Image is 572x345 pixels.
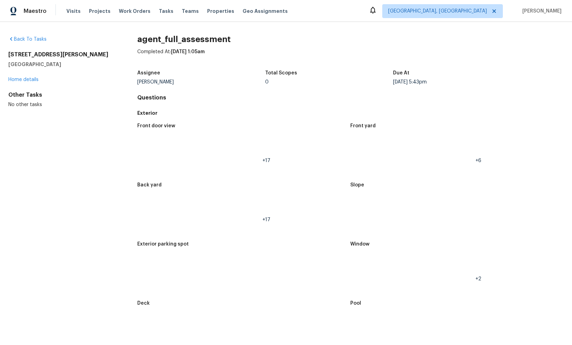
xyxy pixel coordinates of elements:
h5: Deck [137,301,150,306]
h5: Window [350,242,369,247]
span: +17 [262,217,270,222]
h5: Assignee [137,71,160,75]
div: [PERSON_NAME] [137,80,265,85]
span: [DATE] 1:05am [171,49,205,54]
div: 0 [265,80,393,85]
a: Home details [8,77,39,82]
span: Geo Assignments [243,8,288,15]
span: No other tasks [8,102,42,107]
h2: agent_full_assessment [137,36,564,43]
span: Properties [207,8,234,15]
a: Back To Tasks [8,37,47,42]
span: Maestro [24,8,47,15]
span: Projects [89,8,111,15]
span: +17 [262,158,270,163]
h4: Questions [137,94,564,101]
span: [GEOGRAPHIC_DATA], [GEOGRAPHIC_DATA] [388,8,487,15]
h5: Slope [350,183,364,187]
span: Work Orders [119,8,150,15]
h5: Total Scopes [265,71,297,75]
h5: Front door view [137,123,175,128]
div: Completed At: [137,48,564,66]
h5: Back yard [137,183,162,187]
span: +2 [475,276,481,281]
h5: Pool [350,301,361,306]
div: Other Tasks [8,91,115,98]
span: +6 [475,158,481,163]
span: Tasks [159,9,173,14]
span: [PERSON_NAME] [520,8,562,15]
h5: Exterior parking spot [137,242,189,247]
span: Visits [66,8,81,15]
h5: Front yard [350,123,376,128]
h2: [STREET_ADDRESS][PERSON_NAME] [8,51,115,58]
h5: [GEOGRAPHIC_DATA] [8,61,115,68]
div: [DATE] 5:43pm [393,80,521,85]
span: Teams [182,8,199,15]
h5: Due At [393,71,409,75]
h5: Exterior [137,110,564,117]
